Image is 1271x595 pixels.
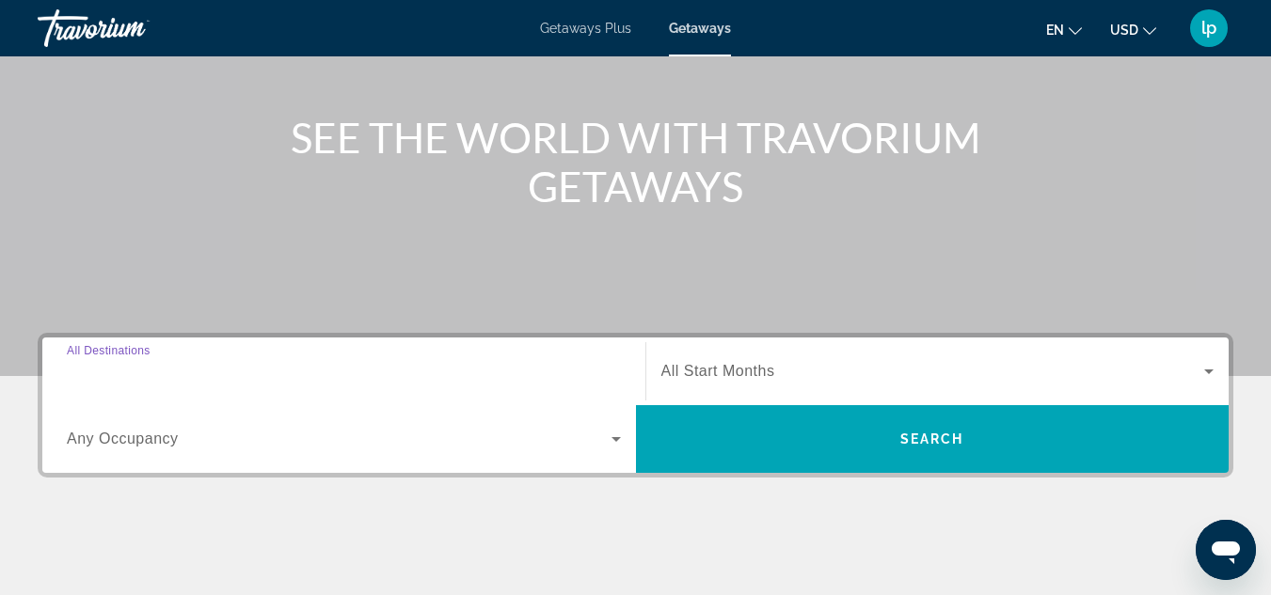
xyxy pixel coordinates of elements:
[1196,520,1256,580] iframe: Botón para iniciar la ventana de mensajería
[1201,19,1216,38] span: lp
[540,21,631,36] a: Getaways Plus
[669,21,731,36] a: Getaways
[1110,16,1156,43] button: Change currency
[42,337,1229,473] div: Search widget
[283,113,989,211] h1: SEE THE WORLD WITH TRAVORIUM GETAWAYS
[1184,8,1233,48] button: User Menu
[1046,23,1064,38] span: en
[38,4,226,53] a: Travorium
[1110,23,1138,38] span: USD
[67,431,179,446] span: Any Occupancy
[661,363,775,379] span: All Start Months
[636,405,1230,473] button: Search
[67,344,151,356] span: All Destinations
[1046,16,1082,43] button: Change language
[900,431,964,446] span: Search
